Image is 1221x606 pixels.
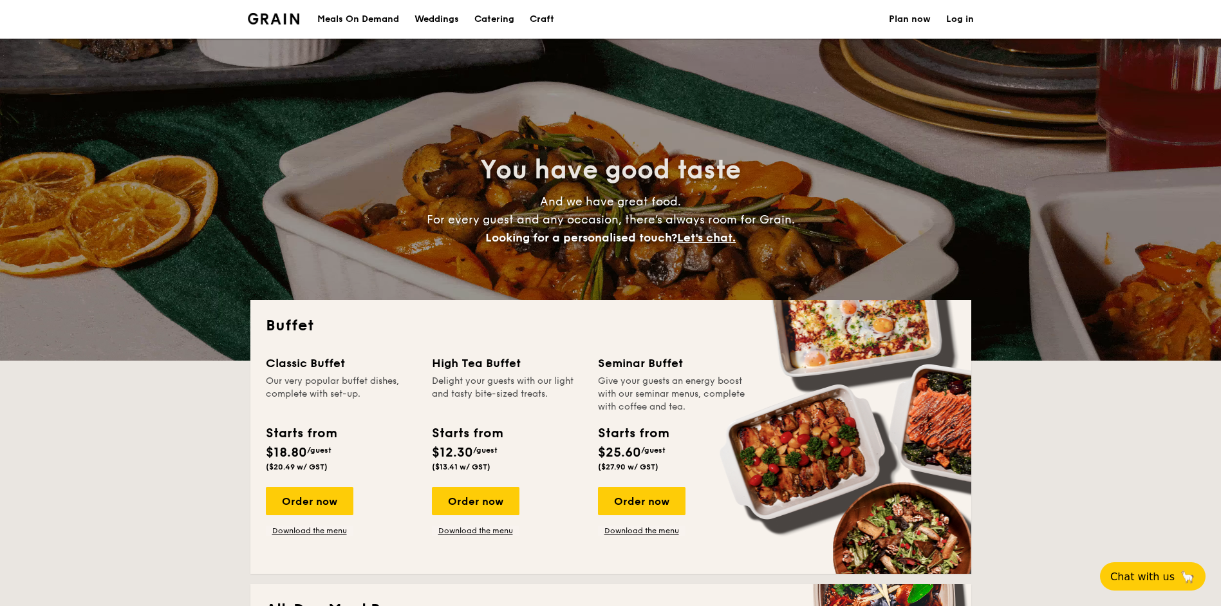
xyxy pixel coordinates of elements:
[432,445,473,460] span: $12.30
[266,375,416,413] div: Our very popular buffet dishes, complete with set-up.
[598,462,658,471] span: ($27.90 w/ GST)
[598,445,641,460] span: $25.60
[598,526,685,536] a: Download the menu
[480,155,741,185] span: You have good taste
[598,487,685,515] div: Order now
[266,445,307,460] span: $18.80
[432,354,583,372] div: High Tea Buffet
[432,526,519,536] a: Download the menu
[1180,569,1195,584] span: 🦙
[307,446,331,455] span: /guest
[677,231,736,245] span: Let's chat.
[427,194,795,245] span: And we have great food. For every guest and any occasion, there’s always room for Grain.
[473,446,498,455] span: /guest
[266,487,353,515] div: Order now
[266,462,328,471] span: ($20.49 w/ GST)
[598,424,668,443] div: Starts from
[432,462,490,471] span: ($13.41 w/ GST)
[1110,571,1175,583] span: Chat with us
[598,375,749,413] div: Give your guests an energy boost with our seminar menus, complete with coffee and tea.
[598,354,749,372] div: Seminar Buffet
[248,13,300,24] a: Logotype
[266,316,956,336] h2: Buffet
[248,13,300,24] img: Grain
[1100,562,1206,591] button: Chat with us🦙
[641,446,666,455] span: /guest
[432,375,583,413] div: Delight your guests with our light and tasty bite-sized treats.
[266,526,353,536] a: Download the menu
[266,354,416,372] div: Classic Buffet
[485,231,677,245] span: Looking for a personalised touch?
[266,424,336,443] div: Starts from
[432,487,519,515] div: Order now
[432,424,502,443] div: Starts from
